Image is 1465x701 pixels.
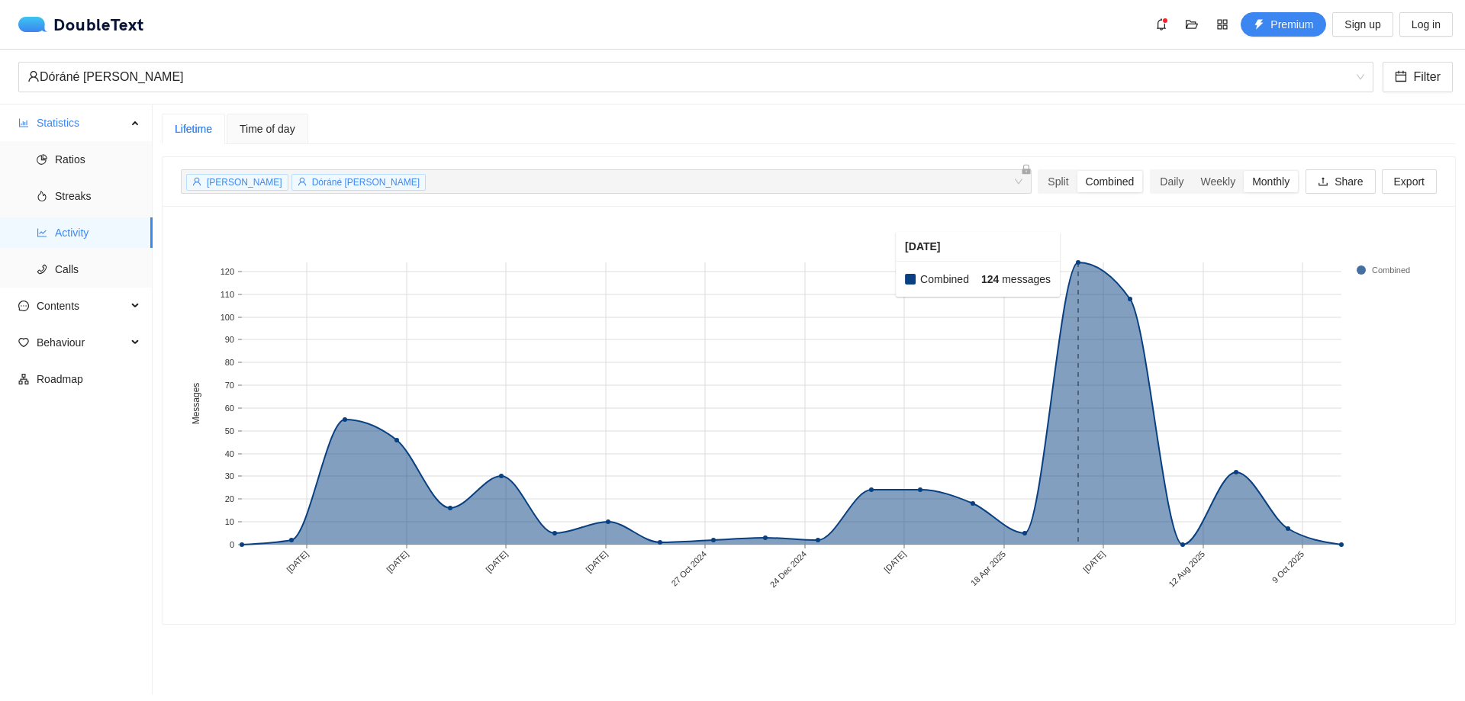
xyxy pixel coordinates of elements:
div: Weekly [1192,171,1244,192]
div: Split [1039,171,1077,192]
text: 18 Apr 2025 [969,549,1007,587]
div: Dóráné [PERSON_NAME] [27,63,1351,92]
a: logoDoubleText [18,17,144,32]
text: 90 [225,335,234,344]
span: Time of day [240,124,295,134]
span: fire [37,191,47,201]
text: [DATE] [385,549,410,574]
span: bar-chart [18,117,29,128]
text: 40 [225,449,234,458]
text: [DATE] [584,549,609,574]
text: 0 [230,540,234,549]
span: Sign up [1344,16,1380,33]
text: 70 [225,381,234,390]
text: 80 [225,358,234,367]
span: lock [1021,164,1032,175]
text: 27 Oct 2024 [669,549,708,588]
span: line-chart [37,227,47,238]
text: 24 Dec 2024 [768,549,809,590]
span: Ratios [55,144,140,175]
div: Combined [1077,171,1143,192]
button: calendarFilter [1383,62,1453,92]
span: Calls [55,254,140,285]
div: Monthly [1244,171,1298,192]
text: [DATE] [882,549,907,574]
text: 50 [225,426,234,436]
span: Dóráné Ribár Melinda [27,63,1364,92]
div: Lifetime [175,121,212,137]
span: appstore [1211,18,1234,31]
span: Dóráné [PERSON_NAME] [312,177,420,188]
span: Export [1394,173,1425,190]
text: 120 [221,267,234,276]
button: Log in [1399,12,1453,37]
button: thunderboltPremium [1241,12,1326,37]
span: thunderbolt [1254,19,1264,31]
text: 12 Aug 2025 [1167,549,1206,589]
span: user [192,177,201,186]
span: user [298,177,307,186]
span: Behaviour [37,327,127,358]
span: Contents [37,291,127,321]
text: 20 [225,494,234,503]
button: Export [1382,169,1437,194]
button: appstore [1210,12,1235,37]
span: Log in [1412,16,1441,33]
span: Activity [55,217,140,248]
text: 110 [221,290,234,299]
text: 30 [225,471,234,481]
text: 60 [225,404,234,413]
img: logo [18,17,53,32]
button: bell [1149,12,1174,37]
span: pie-chart [37,154,47,165]
span: Filter [1413,67,1441,86]
span: heart [18,337,29,348]
text: [DATE] [1081,549,1106,574]
span: apartment [18,374,29,384]
div: Daily [1151,171,1192,192]
button: uploadShare [1306,169,1375,194]
text: 100 [221,313,234,322]
span: message [18,301,29,311]
span: calendar [1395,70,1407,85]
text: 9 Oct 2025 [1270,549,1306,585]
span: upload [1318,176,1328,188]
div: DoubleText [18,17,144,32]
span: bell [1150,18,1173,31]
button: folder-open [1180,12,1204,37]
text: 10 [225,517,234,526]
span: phone [37,264,47,275]
span: [PERSON_NAME] [207,177,282,188]
span: Streaks [55,181,140,211]
span: Share [1335,173,1363,190]
button: Sign up [1332,12,1393,37]
text: [DATE] [484,549,509,574]
text: Messages [191,383,201,425]
text: [DATE] [285,549,310,574]
span: Statistics [37,108,127,138]
span: Roadmap [37,364,140,394]
span: folder-open [1180,18,1203,31]
span: Premium [1270,16,1313,33]
span: user [27,70,40,82]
